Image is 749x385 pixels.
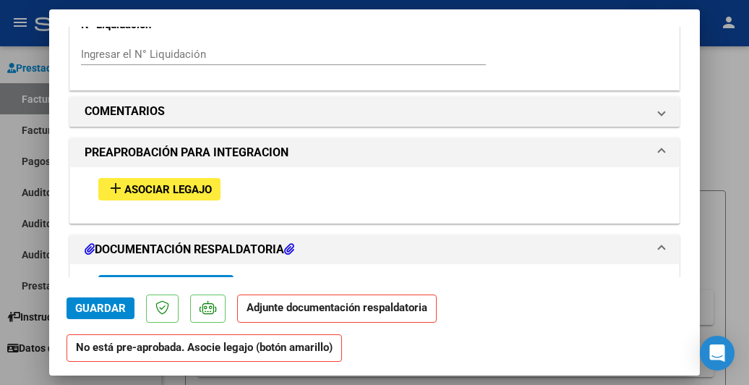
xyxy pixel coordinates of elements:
div: PREAPROBACIÓN PARA INTEGRACION [70,167,679,223]
span: Asociar Legajo [124,183,212,196]
button: Asociar Legajo [98,178,221,200]
mat-icon: add [107,179,124,197]
h1: DOCUMENTACIÓN RESPALDATORIA [85,241,294,258]
mat-expansion-panel-header: COMENTARIOS [70,97,679,126]
button: Agregar Documento [98,275,234,297]
mat-expansion-panel-header: DOCUMENTACIÓN RESPALDATORIA [70,235,679,264]
mat-expansion-panel-header: PREAPROBACIÓN PARA INTEGRACION [70,138,679,167]
button: Guardar [67,297,134,319]
strong: No está pre-aprobada. Asocie legajo (botón amarillo) [67,334,342,363]
strong: Adjunte documentación respaldatoria [247,301,427,314]
h1: COMENTARIOS [85,103,165,120]
span: Guardar [75,302,126,315]
div: Open Intercom Messenger [700,336,735,371]
h1: PREAPROBACIÓN PARA INTEGRACION [85,144,288,161]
